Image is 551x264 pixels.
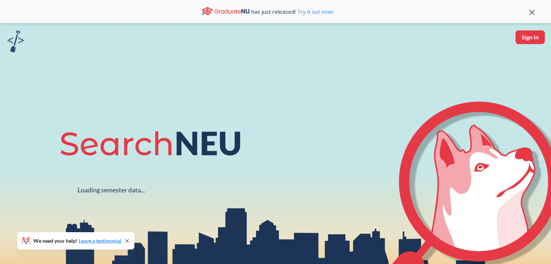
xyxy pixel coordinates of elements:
a: Leave a testimonial [79,238,121,244]
button: Sign In [515,30,545,44]
span: We need your help! [33,238,121,243]
a: sandbox logo [7,30,24,55]
div: Loading semester data... [78,186,145,194]
img: sandbox logo [7,30,24,52]
a: Try it out now! [296,8,333,15]
span: has just released! [251,8,333,16]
